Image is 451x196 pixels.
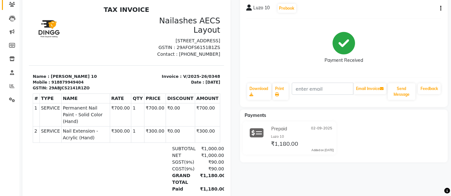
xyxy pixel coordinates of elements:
input: enter email [292,83,353,95]
button: Prebook [278,4,296,13]
span: Permanent Nail Paint - Solid Color (Hand) [34,102,80,122]
p: Name : [PERSON_NAME] 10 [4,70,94,77]
th: RATE [81,91,102,100]
p: GSTIN : 29AFOFS6151B1ZS [101,41,191,48]
th: NAME [32,91,81,100]
div: NET [139,149,167,156]
div: Mobile : [4,76,21,82]
td: ₹700.00 [166,100,191,123]
div: Date : [162,76,175,82]
div: ( ) [139,162,167,169]
div: Luzo 10 [271,134,334,139]
div: GSTIN: [4,82,19,88]
td: ₹300.00 [166,123,191,140]
div: [DATE] [177,76,191,82]
button: Email Invoice [354,83,386,94]
p: [STREET_ADDRESS] [101,34,191,41]
p: Contact : [PHONE_NUMBER] [101,48,191,54]
td: 1 [102,123,116,140]
th: AMOUNT [166,91,191,100]
span: 02-09-2025 [311,126,332,132]
span: CGST [143,163,155,168]
td: 2 [4,123,11,140]
div: Paid [139,183,167,189]
th: PRICE [116,91,137,100]
div: 29ABJCS2141R1ZO [20,82,61,88]
div: ₹1,180.00 [167,183,195,189]
span: 9% [157,157,164,161]
td: SERVICE [11,100,32,123]
span: Luzo 10 [254,4,270,13]
span: Nail Extension - Acrylic (Hand) [34,125,80,138]
th: DISCOUNT [137,91,166,100]
td: ₹700.00 [116,100,137,123]
span: 9% [157,163,164,168]
a: Feedback [418,83,441,94]
span: Payments [245,112,266,118]
h2: TAX INVOICE [4,3,191,10]
div: Payment Received [325,57,363,64]
td: SERVICE [11,123,32,140]
div: ( ) [139,156,167,162]
div: GRAND TOTAL [139,169,167,183]
p: Invoice : V/2025-26/0348 [101,70,191,77]
div: SUBTOTAL [139,142,167,149]
th: # [4,91,11,100]
td: 1 [4,100,11,123]
div: Added on [DATE] [311,148,334,152]
span: SGST [143,156,155,161]
a: Print [273,83,288,100]
td: ₹700.00 [81,100,102,123]
div: 918879949404 [22,76,55,82]
td: ₹0.00 [137,123,166,140]
div: ₹90.00 [167,162,195,169]
td: ₹300.00 [81,123,102,140]
th: TYPE [11,91,32,100]
button: Send Message [388,83,415,100]
div: ₹1,000.00 [167,149,195,156]
div: ₹90.00 [167,156,195,162]
div: ₹1,000.00 [167,142,195,149]
div: ₹1,180.00 [167,169,195,183]
td: 1 [102,100,116,123]
th: QTY [102,91,116,100]
h3: Nailashes AECS Layout [101,13,191,32]
a: Download [247,83,272,100]
td: ₹0.00 [137,100,166,123]
span: Prepaid [271,126,287,132]
td: ₹300.00 [116,123,137,140]
span: ₹1,180.00 [271,140,298,149]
